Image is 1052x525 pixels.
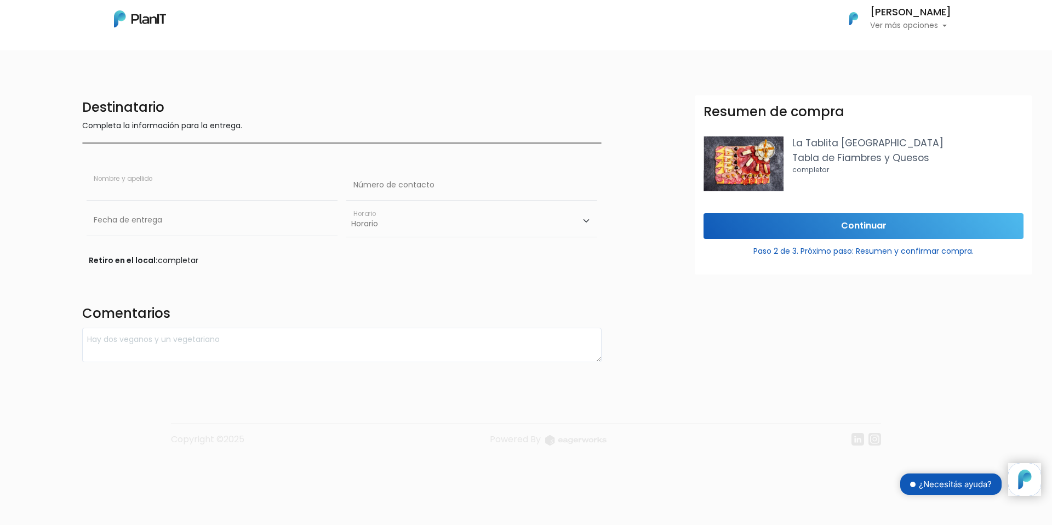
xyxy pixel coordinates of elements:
[490,433,607,454] a: Powered By
[870,22,951,30] p: Ver más opciones
[114,10,166,27] img: PlanIt Logo
[704,104,844,120] h3: Resumen de compra
[704,213,1024,239] input: Continuar
[87,170,338,201] input: Nombre y apellido
[792,136,1024,150] p: La Tablita [GEOGRAPHIC_DATA]
[792,151,1024,165] p: Tabla de Fiambres y Quesos
[792,165,1024,175] p: completar
[82,306,602,324] h4: Comentarios
[835,4,951,33] button: PlanIt Logo [PERSON_NAME] Ver más opciones
[704,136,784,191] img: Captura_de_pantalla_2025-07-17_161529.png
[1008,463,1041,496] iframe: trengo-widget-launcher
[490,433,541,446] span: translation missing: es.layouts.footer.powered_by
[171,433,244,454] p: Copyright ©2025
[82,120,602,134] p: Completa la información para la entrega.
[870,8,951,18] h6: [PERSON_NAME]
[842,7,866,31] img: PlanIt Logo
[346,170,597,201] input: Número de contacto
[82,100,602,116] h4: Destinatario
[89,255,595,266] div: completar
[87,205,338,236] input: Fecha de entrega
[545,435,607,446] img: logo_eagerworks-044938b0bf012b96b195e05891a56339191180c2d98ce7df62ca656130a436fa.svg
[704,241,1024,257] p: Paso 2 de 3. Próximo paso: Resumen y confirmar compra.
[89,255,158,266] span: Retiro en el local:
[844,463,1008,507] iframe: trengo-widget-status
